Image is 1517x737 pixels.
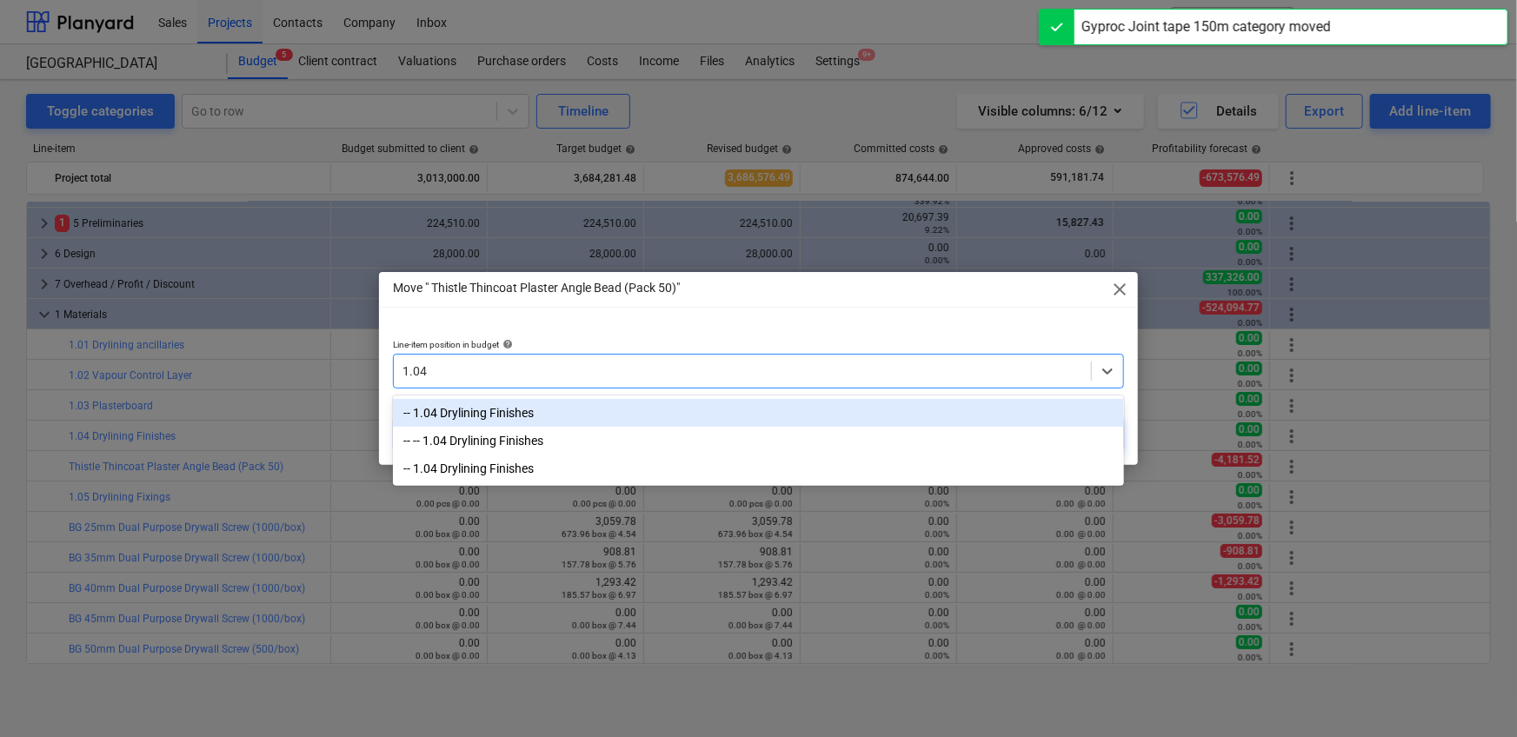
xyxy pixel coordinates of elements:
p: Move " Thistle Thincoat Plaster Angle Bead (Pack 50)" [393,279,680,297]
div: Line-item position in budget [393,339,1124,350]
span: close [1110,279,1131,300]
iframe: Chat Widget [1430,654,1517,737]
div: -- -- 1.04 Drylining Finishes [393,427,1124,455]
div: Gyproc Joint tape 150m category moved [1081,17,1331,37]
div: -- 1.04 Drylining Finishes [393,399,1124,427]
div: -- 1.04 Drylining Finishes [393,455,1124,482]
span: help [499,339,513,349]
